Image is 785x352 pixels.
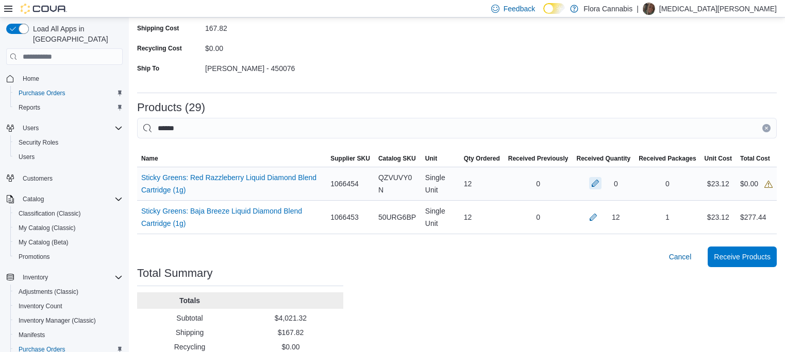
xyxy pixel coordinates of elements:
[19,103,40,112] span: Reports
[23,174,53,183] span: Customers
[141,327,238,338] p: Shipping
[2,121,127,135] button: Users
[10,135,127,150] button: Security Roles
[141,205,322,230] a: Sticky Greens: Baja Breeze Liquid Diamond Blend Cartridge (1g)
[29,24,123,44] span: Load All Apps in [GEOGRAPHIC_DATA]
[141,295,238,306] p: Totals
[10,221,127,235] button: My Catalog (Classic)
[740,211,766,223] div: $277.44
[19,316,96,325] span: Inventory Manager (Classic)
[10,313,127,328] button: Inventory Manager (Classic)
[669,252,692,262] span: Cancel
[19,238,69,247] span: My Catalog (Beta)
[19,193,48,205] button: Catalog
[19,73,43,85] a: Home
[10,285,127,299] button: Adjustments (Classic)
[374,150,421,167] button: Catalog SKU
[10,250,127,264] button: Promotions
[460,173,504,194] div: 12
[14,101,44,114] a: Reports
[643,3,655,15] div: Nikita Coles
[14,87,70,99] a: Purchase Orders
[205,40,343,52] div: $0.00
[14,136,123,149] span: Security Roles
[14,101,123,114] span: Reports
[583,3,632,15] p: Flora Cannabis
[141,342,238,352] p: Recycling
[23,195,44,203] span: Catalog
[141,313,238,323] p: Subtotal
[14,87,123,99] span: Purchase Orders
[205,60,343,73] div: [PERSON_NAME] - 450076
[19,288,78,296] span: Adjustments (Classic)
[762,124,771,132] button: Clear input
[14,314,123,327] span: Inventory Manager (Classic)
[19,122,43,134] button: Users
[705,154,732,163] span: Unit Cost
[19,271,123,284] span: Inventory
[740,154,770,163] span: Total Cost
[23,75,39,83] span: Home
[14,251,54,263] a: Promotions
[137,150,326,167] button: Name
[10,206,127,221] button: Classification (Classic)
[714,252,771,262] span: Receive Products
[330,154,370,163] span: Supplier SKU
[19,331,45,339] span: Manifests
[14,300,66,312] a: Inventory Count
[14,329,49,341] a: Manifests
[19,302,62,310] span: Inventory Count
[14,236,123,249] span: My Catalog (Beta)
[10,100,127,115] button: Reports
[137,101,205,114] h3: Products (29)
[2,170,127,185] button: Customers
[19,153,35,161] span: Users
[137,118,777,138] input: This is a search bar. After typing your query, hit enter to filter the results lower in the page.
[504,173,573,194] div: 0
[460,207,504,227] div: 12
[464,154,500,163] span: Qty Ordered
[19,172,57,185] a: Customers
[14,207,123,220] span: Classification (Classic)
[740,178,773,190] div: $0.00
[14,222,80,234] a: My Catalog (Classic)
[637,3,639,15] p: |
[141,171,322,196] a: Sticky Greens: Red Razzleberry Liquid Diamond Blend Cartridge (1g)
[14,314,100,327] a: Inventory Manager (Classic)
[19,209,81,218] span: Classification (Classic)
[21,4,67,14] img: Cova
[14,251,123,263] span: Promotions
[634,173,700,194] div: 0
[700,207,736,227] div: $23.12
[19,271,52,284] button: Inventory
[378,171,417,196] span: QZVUVY0N
[19,122,123,134] span: Users
[330,211,359,223] span: 1066453
[137,64,159,73] label: Ship To
[378,154,416,163] span: Catalog SKU
[14,207,85,220] a: Classification (Classic)
[14,222,123,234] span: My Catalog (Classic)
[543,3,565,14] input: Dark Mode
[326,150,374,167] button: Supplier SKU
[504,207,573,227] div: 0
[19,224,76,232] span: My Catalog (Classic)
[612,211,620,223] div: 12
[2,192,127,206] button: Catalog
[242,313,339,323] p: $4,021.32
[576,154,630,163] span: Received Quantity
[137,24,179,32] label: Shipping Cost
[639,154,696,163] span: Received Packages
[10,235,127,250] button: My Catalog (Beta)
[19,138,58,147] span: Security Roles
[665,247,696,267] button: Cancel
[19,89,65,97] span: Purchase Orders
[14,329,123,341] span: Manifests
[634,207,700,227] div: 1
[14,286,82,298] a: Adjustments (Classic)
[10,328,127,342] button: Manifests
[137,44,182,52] label: Recycling Cost
[19,253,50,261] span: Promotions
[708,247,777,267] button: Receive Products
